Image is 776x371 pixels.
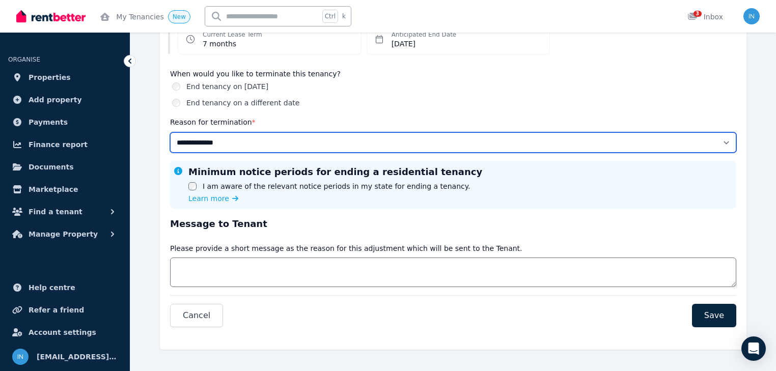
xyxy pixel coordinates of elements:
label: End tenancy on [DATE] [186,81,268,92]
label: Reason for termination [170,118,256,126]
span: Documents [29,161,74,173]
span: ORGANISE [8,56,40,63]
span: Add property [29,94,82,106]
a: Add property [8,90,122,110]
span: Manage Property [29,228,98,240]
span: Cancel [183,309,210,322]
button: Cancel [170,304,223,327]
a: Refer a friend [8,300,122,320]
a: Marketplace [8,179,122,199]
button: Manage Property [8,224,122,244]
button: Find a tenant [8,202,122,222]
a: Account settings [8,322,122,343]
span: Refer a friend [29,304,84,316]
a: Properties [8,67,122,88]
p: Please provide a short message as the reason for this adjustment which will be sent to the Tenant. [170,243,522,253]
a: Finance report [8,134,122,155]
div: Inbox [687,12,723,22]
span: New [173,13,186,20]
a: Learn more [188,193,238,204]
dd: [DATE] [392,39,457,49]
span: Account settings [29,326,96,338]
dt: Anticipated End Date [392,31,457,39]
span: Save [704,309,724,322]
dt: Current Lease Term [203,31,262,39]
a: Help centre [8,277,122,298]
h3: Minimum notice periods for ending a residential tenancy [188,165,482,179]
span: [EMAIL_ADDRESS][DOMAIN_NAME] [37,351,118,363]
span: Properties [29,71,71,83]
div: Open Intercom Messenger [741,336,766,361]
span: Ctrl [322,10,338,23]
span: 3 [694,11,702,17]
label: End tenancy on a different date [186,98,299,108]
span: Learn more [188,193,229,204]
img: info@museliving.com.au [743,8,760,24]
h3: Message to Tenant [170,217,736,231]
span: Payments [29,116,68,128]
span: Marketplace [29,183,78,195]
span: Finance report [29,138,88,151]
a: Documents [8,157,122,177]
label: When would you like to terminate this tenancy? [170,70,736,77]
img: info@museliving.com.au [12,349,29,365]
a: Payments [8,112,122,132]
label: I am aware of the relevant notice periods in my state for ending a tenancy. [203,181,470,191]
dd: 7 months [203,39,262,49]
span: Find a tenant [29,206,82,218]
button: Save [692,304,736,327]
span: Help centre [29,281,75,294]
span: k [342,12,346,20]
img: RentBetter [16,9,86,24]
